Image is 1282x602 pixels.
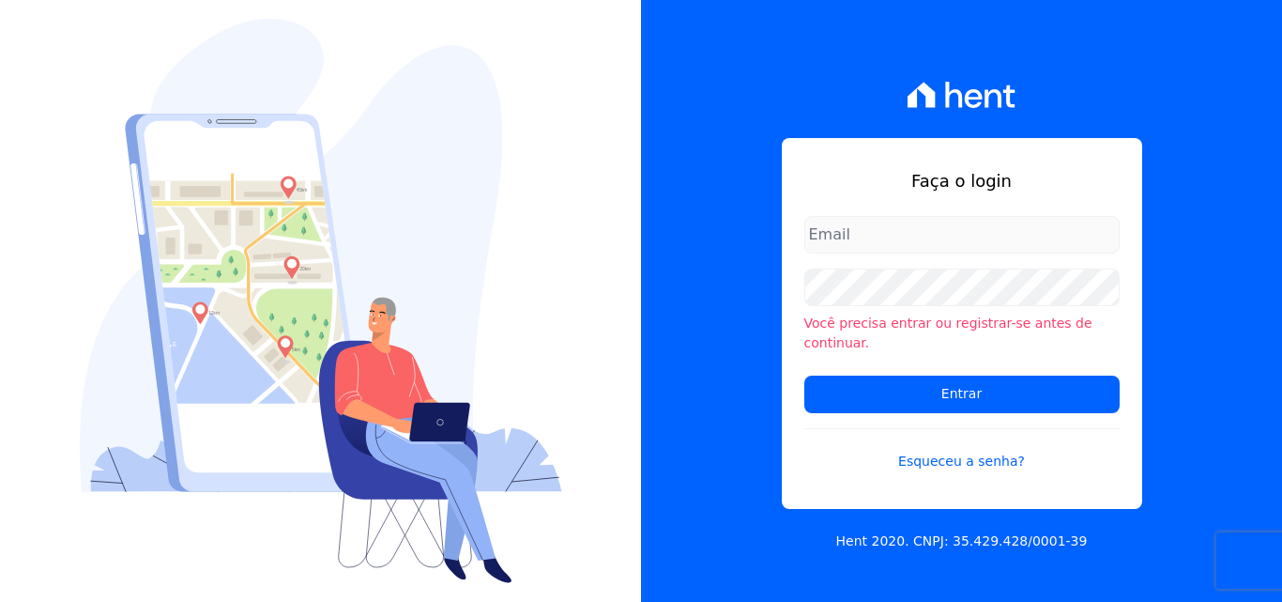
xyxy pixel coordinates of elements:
li: Você precisa entrar ou registrar-se antes de continuar. [804,314,1120,353]
h1: Faça o login [804,168,1120,193]
img: Login [80,19,562,583]
p: Hent 2020. CNPJ: 35.429.428/0001-39 [836,532,1088,551]
input: Email [804,216,1120,254]
a: Esqueceu a senha? [804,428,1120,471]
input: Entrar [804,376,1120,413]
